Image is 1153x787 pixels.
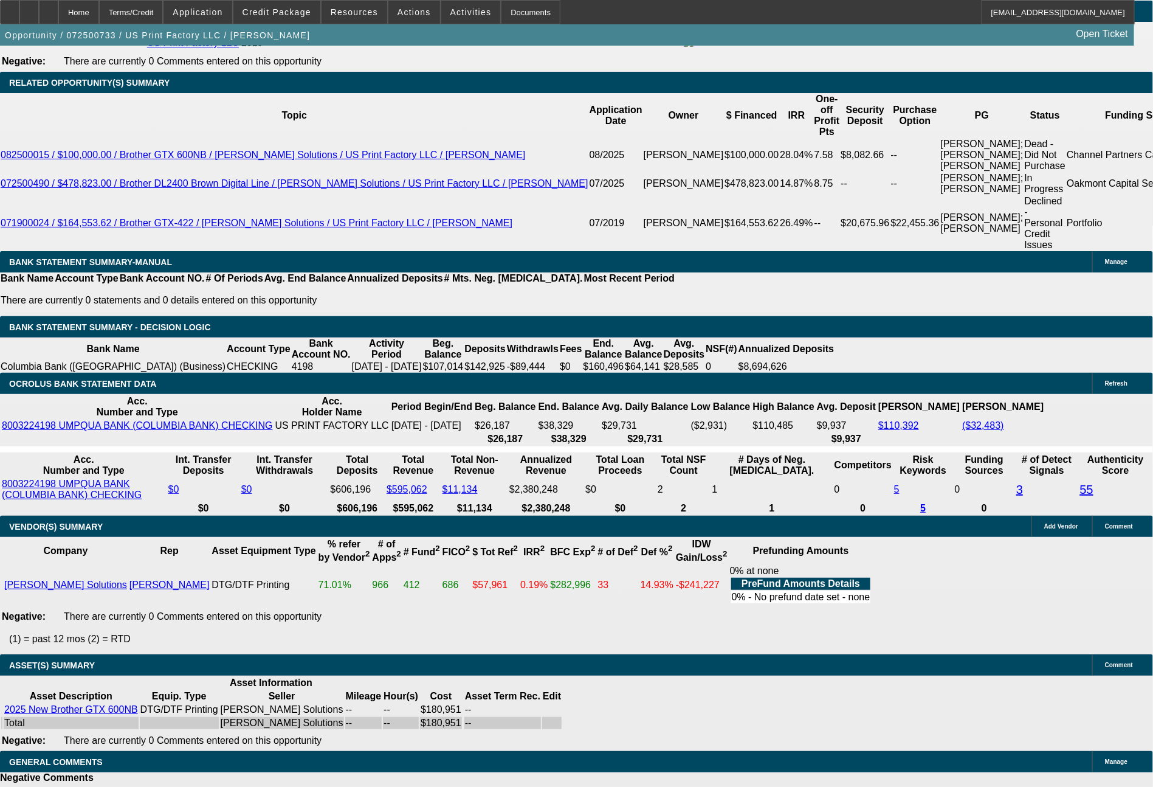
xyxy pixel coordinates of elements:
[893,454,953,477] th: Risk Keywords
[954,502,1014,515] th: 0
[1080,483,1093,496] a: 55
[140,704,219,716] td: DTG/DTF Printing
[9,379,156,389] span: OCROLUS BANK STATEMENT DATA
[398,7,431,17] span: Actions
[840,138,890,172] td: $8,082.66
[233,1,320,24] button: Credit Package
[509,454,583,477] th: Annualized Revenue
[538,395,600,418] th: End. Balance
[589,195,643,251] td: 07/2019
[230,678,312,688] b: Asset Information
[538,433,600,445] th: $38,329
[890,93,940,138] th: Purchase Option
[466,544,470,553] sup: 2
[383,717,419,729] td: --
[220,717,344,729] td: [PERSON_NAME] Solutions
[731,591,871,603] td: 0% - No prefund date set - none
[551,547,596,557] b: BFC Exp
[585,478,656,501] td: $0
[275,420,390,432] td: US PRINT FACTORY LLC
[391,395,473,418] th: Period Begin/End
[119,272,205,285] th: Bank Account NO.
[64,735,322,746] span: There are currently 0 Comments entered on this opportunity
[1079,454,1152,477] th: Authenticity Score
[690,395,751,418] th: Low Balance
[840,195,890,251] td: $20,675.96
[9,634,1153,645] p: (1) = past 12 mos (2) = RTD
[840,172,890,195] td: --
[450,7,492,17] span: Activities
[559,361,582,373] td: $0
[509,484,583,495] div: $2,380,248
[1105,380,1127,387] span: Refresh
[330,502,385,515] th: $606,196
[472,565,518,605] td: $57,961
[264,272,347,285] th: Avg. End Balance
[1,150,526,160] a: 082500015 / $100,000.00 / Brother GTX 600NB / [PERSON_NAME] Solutions / US Print Factory LLC / [P...
[1072,24,1133,44] a: Open Ticket
[890,172,940,195] td: --
[816,420,876,432] td: $9,937
[291,338,351,361] th: Bank Account NO.
[420,704,462,716] td: $180,951
[705,361,738,373] td: 0
[538,420,600,432] td: $38,329
[168,502,239,515] th: $0
[386,454,441,477] th: Total Revenue
[384,691,418,701] b: Hour(s)
[226,361,291,373] td: CHECKING
[442,547,470,557] b: FICO
[1044,523,1078,530] span: Add Vendor
[779,195,813,251] td: 26.49%
[403,565,441,605] td: 412
[589,93,643,138] th: Application Date
[318,539,370,563] b: % refer by Vendor
[9,257,172,267] span: BANK STATEMENT SUMMARY-MANUAL
[441,1,501,24] button: Activities
[1024,195,1067,251] td: Declined - Personal Credit Issues
[442,502,508,515] th: $11,134
[168,454,239,477] th: Int. Transfer Deposits
[601,420,689,432] td: $29,731
[712,502,833,515] th: 1
[738,338,835,361] th: Annualized Deposits
[4,704,138,715] a: 2025 New Brother GTX 600NB
[1016,483,1023,496] a: 3
[509,502,583,515] th: $2,380,248
[269,691,295,701] b: Seller
[54,272,119,285] th: Account Type
[585,454,656,477] th: Total Loan Proceeds
[373,539,401,563] b: # of Apps
[404,547,440,557] b: # Fund
[840,93,890,138] th: Security Deposit
[657,502,711,515] th: 2
[585,502,656,515] th: $0
[1024,93,1067,138] th: Status
[940,138,1024,172] td: [PERSON_NAME]; [PERSON_NAME]; [PERSON_NAME]
[705,338,738,361] th: NSF(#)
[43,546,88,556] b: Company
[752,395,815,418] th: High Balance
[814,195,841,251] td: --
[591,544,595,553] sup: 2
[633,544,638,553] sup: 2
[386,502,441,515] th: $595,062
[422,338,464,361] th: Beg. Balance
[920,503,926,513] a: 5
[597,565,639,605] td: 33
[601,395,689,418] th: Avg. Daily Balance
[129,580,210,590] a: [PERSON_NAME]
[724,93,779,138] th: $ Financed
[506,338,559,361] th: Withdrawls
[372,565,402,605] td: 966
[464,338,506,361] th: Deposits
[1,454,167,477] th: Acc. Number and Type
[712,478,833,501] td: 1
[474,433,536,445] th: $26,187
[388,1,440,24] button: Actions
[465,691,540,701] b: Asset Term Rec.
[890,195,940,251] td: $22,455.36
[205,272,264,285] th: # Of Periods
[387,484,427,494] a: $595,062
[724,195,779,251] td: $164,553.62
